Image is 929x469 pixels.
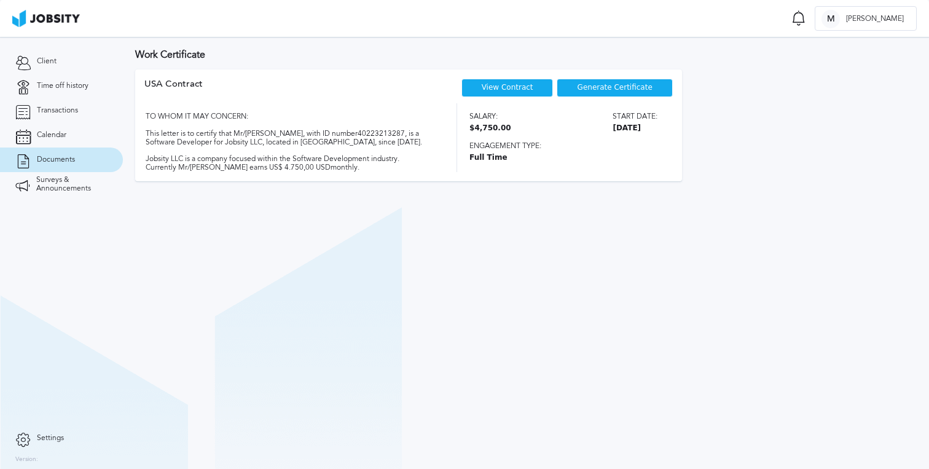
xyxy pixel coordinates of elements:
[37,106,78,115] span: Transactions
[144,79,203,103] div: USA Contract
[613,112,657,121] span: Start date:
[578,84,653,92] span: Generate Certificate
[469,112,511,121] span: Salary:
[613,124,657,133] span: [DATE]
[12,10,80,27] img: ab4bad089aa723f57921c736e9817d99.png
[37,57,57,66] span: Client
[469,142,657,151] span: Engagement type:
[815,6,917,31] button: M[PERSON_NAME]
[144,103,435,172] div: TO WHOM IT MAY CONCERN: This letter is to certify that Mr/[PERSON_NAME], with ID number 402232132...
[36,176,108,193] span: Surveys & Announcements
[37,82,88,90] span: Time off history
[15,456,38,463] label: Version:
[840,15,910,23] span: [PERSON_NAME]
[37,156,75,164] span: Documents
[37,131,66,140] span: Calendar
[469,124,511,133] span: $4,750.00
[37,434,64,443] span: Settings
[469,154,657,162] span: Full Time
[135,49,917,60] h3: Work Certificate
[482,83,533,92] a: View Contract
[821,10,840,28] div: M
